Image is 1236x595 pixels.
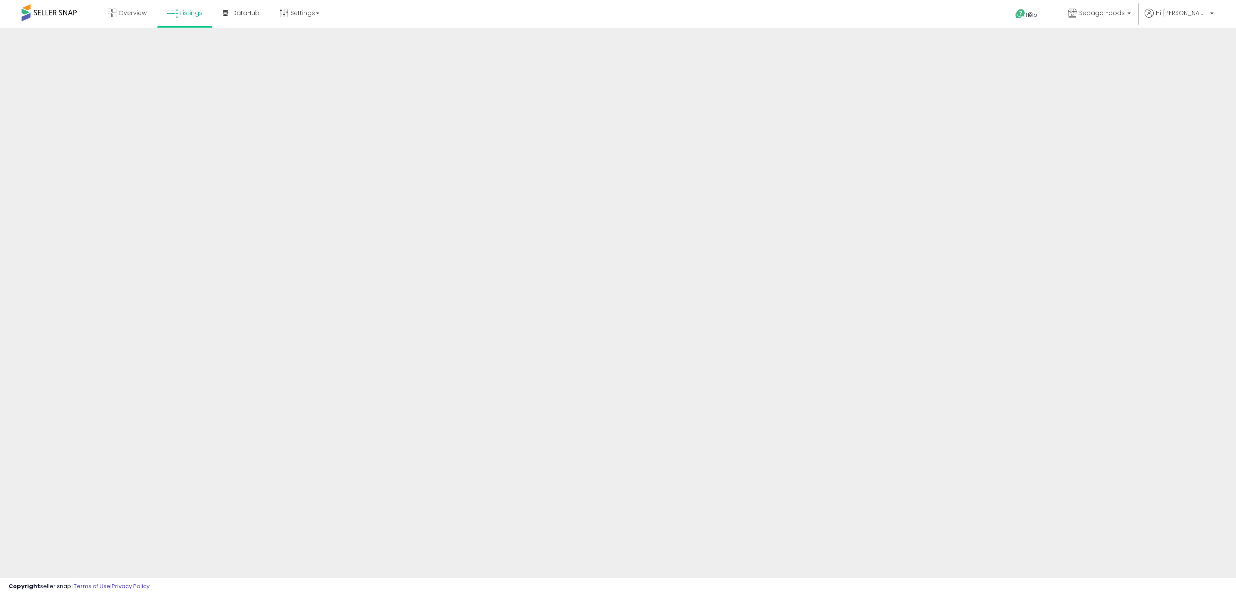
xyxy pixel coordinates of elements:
a: Help [1008,2,1054,28]
span: Listings [180,9,203,17]
span: Sebago Foods [1079,9,1125,17]
i: Get Help [1015,9,1026,19]
a: Hi [PERSON_NAME] [1145,9,1214,28]
span: DataHub [232,9,259,17]
span: Overview [119,9,147,17]
span: Hi [PERSON_NAME] [1156,9,1208,17]
span: Help [1026,11,1037,19]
